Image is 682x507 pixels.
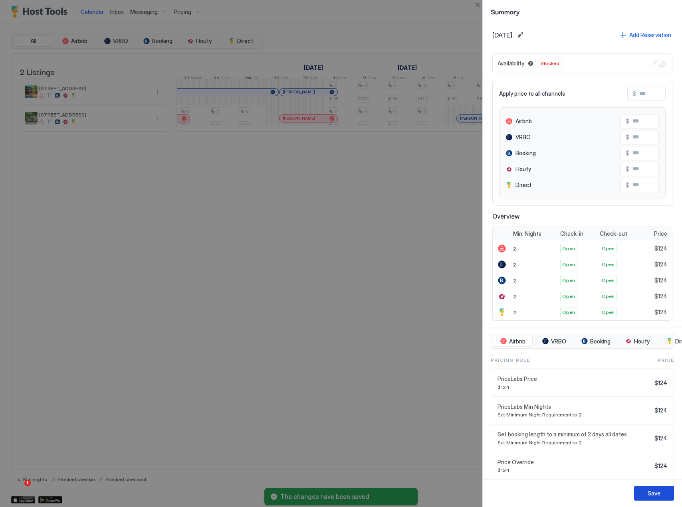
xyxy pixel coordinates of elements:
[654,293,667,300] span: $124
[562,277,575,284] span: Open
[626,118,629,125] span: $
[617,336,657,347] button: Houfy
[498,403,651,410] span: PriceLabs Min Nights
[634,338,650,345] span: Houfy
[498,60,524,67] span: Availability
[513,294,516,300] span: 2
[654,379,667,387] span: $124
[509,338,525,345] span: Airbnb
[498,384,651,390] span: $124
[513,310,516,316] span: 2
[654,462,667,470] span: $124
[499,90,565,97] span: Apply price to all channels
[534,336,574,347] button: VRBO
[562,309,575,316] span: Open
[551,338,566,345] span: VRBO
[513,262,516,268] span: 2
[619,30,672,40] button: Add Reservation
[600,230,627,237] span: Check-out
[24,480,31,486] span: 1
[491,334,674,349] div: tab-group
[498,459,651,466] span: Price Override
[491,357,530,364] span: Pricing Rule
[590,338,611,345] span: Booking
[576,336,616,347] button: Booking
[654,435,667,442] span: $124
[8,480,27,499] iframe: Intercom live chat
[526,59,535,68] button: Blocked dates override all pricing rules and remain unavailable until manually unblocked
[513,246,516,252] span: 2
[648,489,660,497] div: Save
[634,486,674,501] button: Save
[492,31,512,39] span: [DATE]
[513,230,541,237] span: Min. Nights
[492,212,672,220] span: Overview
[498,375,651,383] span: PriceLabs Price
[602,277,615,284] span: Open
[654,277,667,284] span: $124
[515,118,532,125] span: Airbnb
[562,245,575,252] span: Open
[498,412,651,418] span: Set Minimum Night Requirement to 2
[626,134,629,141] span: $
[498,431,651,438] span: Set booking length to a minimum of 2 days all dates
[515,166,531,173] span: Houfy
[513,278,516,284] span: 2
[602,261,615,268] span: Open
[602,245,615,252] span: Open
[498,467,651,473] span: $124
[515,150,536,157] span: Booking
[654,407,667,414] span: $124
[560,230,583,237] span: Check-in
[654,230,667,237] span: Price
[491,6,674,16] span: Summary
[626,150,629,157] span: $
[654,261,667,268] span: $124
[629,31,671,39] div: Add Reservation
[632,90,636,97] span: $
[626,181,629,189] span: $
[654,309,667,316] span: $124
[658,357,674,364] span: Price
[493,336,533,347] button: Airbnb
[562,261,575,268] span: Open
[515,181,531,189] span: Direct
[541,60,559,67] span: Blocked
[515,134,531,141] span: VRBO
[498,440,651,446] span: Set Minimum Night Requirement to 2
[602,309,615,316] span: Open
[626,166,629,173] span: $
[562,293,575,300] span: Open
[602,293,615,300] span: Open
[654,245,667,252] span: $124
[515,30,525,40] button: Edit date range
